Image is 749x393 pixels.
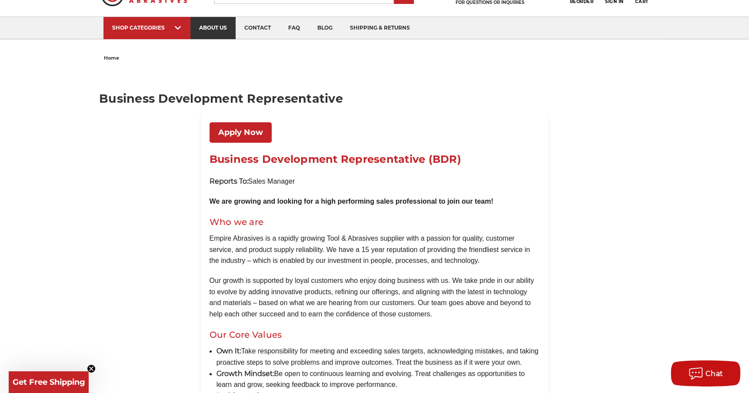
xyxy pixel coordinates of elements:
a: contact [236,17,280,39]
span: home [104,55,119,61]
p: Our growth is supported by loyal customers who enjoy doing business with us. We take pride in our... [210,275,540,319]
div: SHOP CATEGORIES [112,24,182,31]
h1: Business Development Representative [99,93,650,104]
a: blog [309,17,341,39]
li: Be open to continuous learning and evolving. Treat challenges as opportunities to learn and grow,... [216,368,540,390]
strong: Own It: [216,347,241,355]
p: Empire Abrasives is a rapidly growing Tool & Abrasives supplier with a passion for quality, custo... [210,233,540,266]
div: Get Free ShippingClose teaser [9,371,89,393]
strong: Growth Mindset: [216,369,274,378]
button: Close teaser [87,364,96,373]
p: Sales Manager [210,176,540,187]
span: Get Free Shipping [13,377,85,387]
strong: Reports To: [210,177,248,185]
h2: Our Core Values [210,328,540,341]
a: shipping & returns [341,17,419,39]
a: about us [190,17,236,39]
button: Chat [671,360,740,386]
a: Apply Now [210,122,272,143]
h2: Who we are [210,215,540,228]
b: We are growing and looking for a high performing sales professional to join our team! [210,198,493,205]
a: faq [280,17,309,39]
h1: Business Development Representative (BDR) [210,151,540,167]
span: Chat [706,369,723,378]
li: Take responsibility for meeting and exceeding sales targets, acknowledging mistakes, and taking p... [216,346,540,368]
